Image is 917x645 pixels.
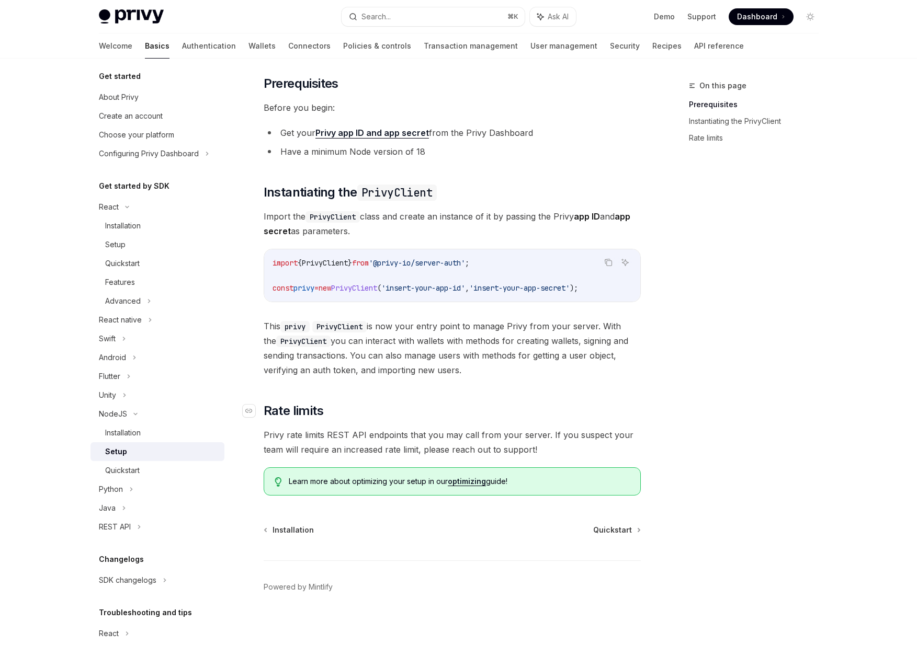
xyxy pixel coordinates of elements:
span: ; [465,258,469,268]
span: from [352,258,369,268]
span: , [465,283,469,293]
button: Ask AI [618,256,632,269]
div: React native [99,314,142,326]
img: light logo [99,9,164,24]
span: new [319,283,331,293]
span: Prerequisites [264,75,338,92]
div: Swift [99,332,116,345]
a: Quickstart [90,254,224,273]
a: Basics [145,33,169,59]
span: Dashboard [737,11,777,22]
a: Wallets [248,33,276,59]
span: Rate limits [264,402,323,419]
h5: Get started by SDK [99,180,169,192]
a: Installation [90,423,224,442]
span: ); [570,283,578,293]
a: About Privy [90,88,224,107]
span: Quickstart [593,525,632,535]
div: React [99,201,119,213]
div: Python [99,483,123,496]
div: Java [99,502,116,514]
span: PrivyClient [331,283,377,293]
li: Get your from the Privy Dashboard [264,125,641,140]
a: Create an account [90,107,224,125]
a: Quickstart [593,525,640,535]
button: Search...⌘K [342,7,525,26]
a: Instantiating the PrivyClient [689,113,827,130]
div: Android [99,351,126,364]
a: Features [90,273,224,292]
a: Welcome [99,33,132,59]
svg: Tip [275,477,282,487]
span: ( [377,283,381,293]
div: Features [105,276,135,289]
a: Dashboard [729,8,794,25]
h5: Troubleshooting and tips [99,606,192,619]
a: Choose your platform [90,125,224,144]
a: Connectors [288,33,331,59]
span: = [314,283,319,293]
button: Toggle dark mode [802,8,819,25]
a: Transaction management [424,33,518,59]
div: REST API [99,521,131,533]
a: Security [610,33,640,59]
div: React [99,627,119,640]
a: Setup [90,235,224,254]
a: Demo [654,11,675,22]
div: Flutter [99,370,120,383]
div: About Privy [99,91,139,103]
span: Instantiating the [264,184,437,201]
strong: app ID [574,211,600,222]
span: import [273,258,298,268]
span: Learn more about optimizing your setup in our guide! [289,476,629,487]
a: Rate limits [689,130,827,146]
h5: Get started [99,70,141,83]
a: Quickstart [90,461,224,480]
a: Installation [265,525,314,535]
div: SDK changelogs [99,574,156,586]
span: PrivyClient [302,258,348,268]
span: Privy rate limits REST API endpoints that you may call from your server. If you suspect your team... [264,428,641,457]
span: { [298,258,302,268]
code: PrivyClient [312,321,367,332]
div: Installation [105,220,141,232]
a: Authentication [182,33,236,59]
span: This is now your entry point to manage Privy from your server. With the you can interact with wal... [264,319,641,377]
span: } [348,258,352,268]
div: Advanced [105,295,141,307]
div: Configuring Privy Dashboard [99,147,199,160]
span: privy [293,283,314,293]
div: Setup [105,238,126,251]
a: User management [530,33,597,59]
span: '@privy-io/server-auth' [369,258,465,268]
span: const [273,283,293,293]
code: PrivyClient [357,185,437,201]
div: Unity [99,389,116,401]
span: Before you begin: [264,100,641,115]
div: Search... [361,10,391,23]
a: optimizing [448,477,486,486]
a: Support [687,11,716,22]
a: Navigate to header [243,402,264,419]
h5: Changelogs [99,553,144,566]
span: 'insert-your-app-secret' [469,283,570,293]
code: privy [280,321,310,332]
code: PrivyClient [305,211,360,223]
div: Create an account [99,110,163,122]
span: ⌘ K [507,13,518,21]
div: Quickstart [105,257,140,270]
div: NodeJS [99,408,127,420]
code: PrivyClient [276,336,331,347]
div: Choose your platform [99,129,174,141]
a: Prerequisites [689,96,827,113]
div: Quickstart [105,464,140,477]
a: Privy app ID and app secret [315,128,429,139]
a: Setup [90,442,224,461]
span: Import the class and create an instance of it by passing the Privy and as parameters. [264,209,641,238]
button: Copy the contents from the code block [602,256,615,269]
span: Ask AI [548,11,569,22]
span: On this page [699,79,746,92]
a: Policies & controls [343,33,411,59]
button: Ask AI [530,7,576,26]
a: Installation [90,216,224,235]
